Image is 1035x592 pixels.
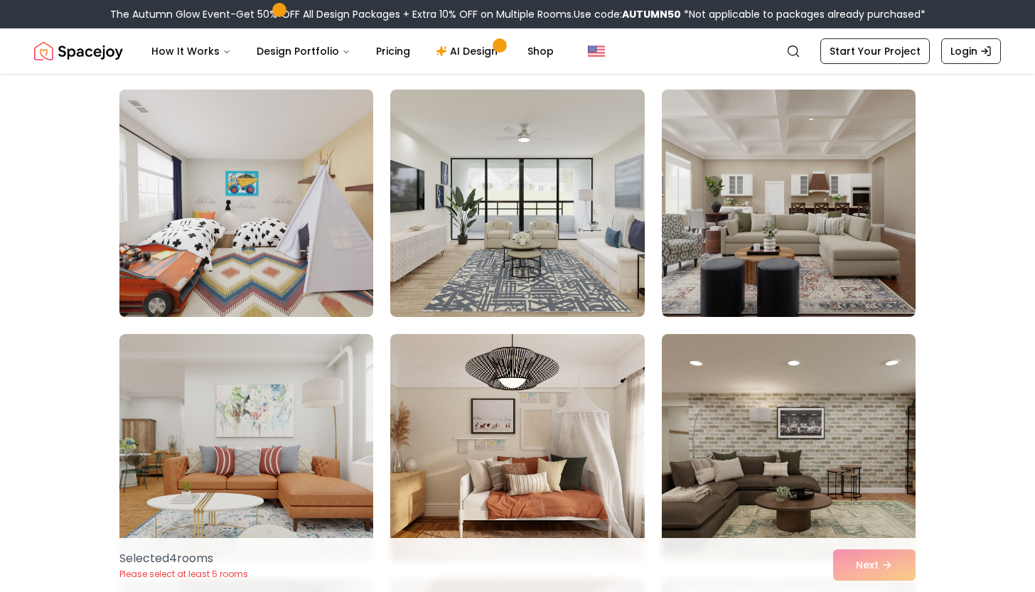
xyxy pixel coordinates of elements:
img: Room room-52 [113,84,380,323]
a: Shop [516,37,565,65]
button: Design Portfolio [245,37,362,65]
b: AUTUMN50 [622,7,681,21]
img: United States [588,43,605,60]
img: Room room-55 [119,334,373,561]
a: Spacejoy [34,37,123,65]
a: Pricing [365,37,422,65]
img: Room room-53 [390,90,644,317]
img: Spacejoy Logo [34,37,123,65]
span: Use code: [574,7,681,21]
a: AI Design [424,37,513,65]
a: Login [941,38,1001,64]
nav: Main [140,37,565,65]
img: Room room-57 [662,334,916,561]
a: Start Your Project [820,38,930,64]
span: *Not applicable to packages already purchased* [681,7,926,21]
p: Selected 4 room s [119,550,248,567]
p: Please select at least 5 rooms [119,569,248,580]
nav: Global [34,28,1001,74]
button: How It Works [140,37,242,65]
img: Room room-56 [390,334,644,561]
img: Room room-54 [662,90,916,317]
div: The Autumn Glow Event-Get 50% OFF All Design Packages + Extra 10% OFF on Multiple Rooms. [110,7,926,21]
